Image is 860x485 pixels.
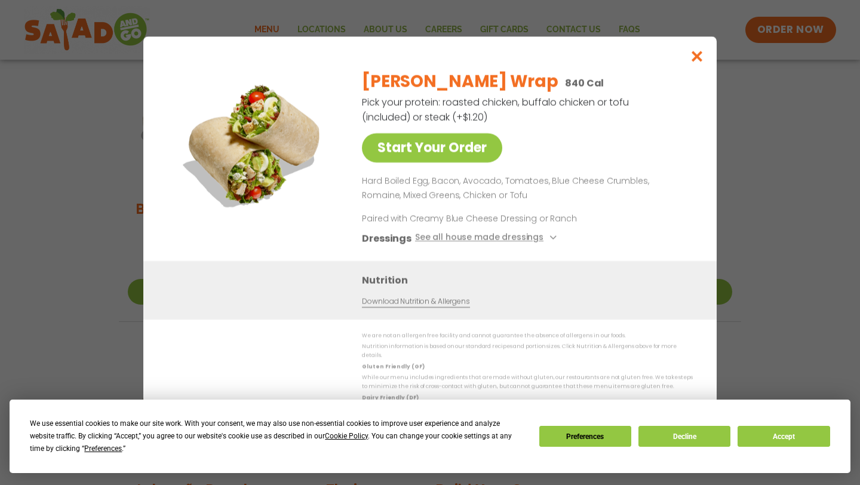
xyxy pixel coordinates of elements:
h2: [PERSON_NAME] Wrap [362,69,558,94]
button: See all house made dressings [415,231,560,246]
div: Cookie Consent Prompt [10,400,850,473]
span: Cookie Policy [325,432,368,440]
span: Preferences [84,444,122,453]
button: Decline [638,426,730,447]
a: Start Your Order [362,133,502,162]
p: 840 Cal [565,76,604,91]
p: While our menu includes ingredients that are made without gluten, our restaurants are not gluten ... [362,373,693,392]
strong: Gluten Friendly (GF) [362,363,424,370]
h3: Dressings [362,231,411,246]
p: We are not an allergen free facility and cannot guarantee the absence of allergens in our foods. [362,331,693,340]
div: We use essential cookies to make our site work. With your consent, we may also use non-essential ... [30,418,524,455]
p: Paired with Creamy Blue Cheese Dressing or Ranch [362,213,583,225]
p: Hard Boiled Egg, Bacon, Avocado, Tomatoes, Blue Cheese Crumbles, Romaine, Mixed Greens, Chicken o... [362,174,688,203]
button: Accept [738,426,830,447]
p: Pick your protein: roasted chicken, buffalo chicken or tofu (included) or steak (+$1.20) [362,95,631,125]
a: Download Nutrition & Allergens [362,296,469,308]
button: Preferences [539,426,631,447]
p: Nutrition information is based on our standard recipes and portion sizes. Click Nutrition & Aller... [362,342,693,361]
h3: Nutrition [362,273,699,288]
button: Close modal [678,36,717,76]
img: Featured product photo for Cobb Wrap [170,60,337,228]
strong: Dairy Friendly (DF) [362,394,418,401]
